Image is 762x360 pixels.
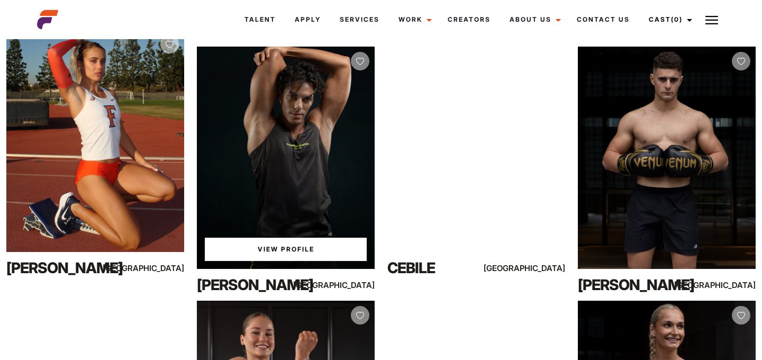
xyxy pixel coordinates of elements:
a: Cast(0) [639,5,698,34]
div: [PERSON_NAME] [6,257,113,278]
a: Contact Us [567,5,639,34]
a: Talent [235,5,285,34]
a: Services [330,5,389,34]
div: [GEOGRAPHIC_DATA] [131,262,184,275]
img: cropped-aefm-brand-fav-22-square.png [37,9,58,30]
a: Apply [285,5,330,34]
a: Work [389,5,438,34]
img: Burger icon [705,14,718,26]
div: [GEOGRAPHIC_DATA] [512,262,565,275]
div: [GEOGRAPHIC_DATA] [321,278,375,292]
div: [PERSON_NAME] [578,274,685,295]
div: Cebile [387,257,494,278]
a: About Us [500,5,567,34]
div: [PERSON_NAME] [197,274,304,295]
div: [GEOGRAPHIC_DATA] [702,278,756,292]
a: View Samy B'sProfile [205,238,367,261]
span: (0) [671,15,683,23]
a: Creators [438,5,500,34]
